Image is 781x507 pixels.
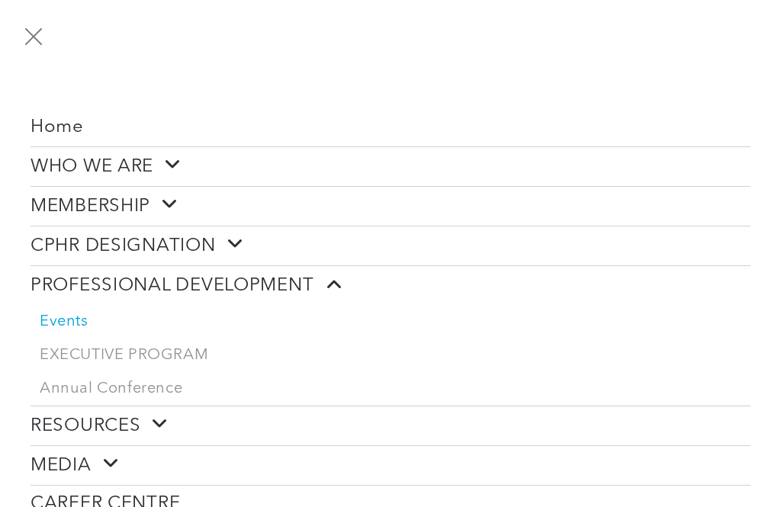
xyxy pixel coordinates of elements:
button: menu [14,17,53,56]
a: Events [31,305,750,339]
a: MEMBERSHIP [31,187,750,226]
a: WHO WE ARE [31,147,750,186]
a: CPHR DESIGNATION [31,226,750,265]
a: MEDIA [31,446,750,485]
a: Home [31,109,750,146]
a: PROFESSIONAL DEVELOPMENT [31,266,750,305]
a: Annual Conference [31,372,750,406]
a: RESOURCES [31,406,750,445]
a: EXECUTIVE PROGRAM [31,339,750,372]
